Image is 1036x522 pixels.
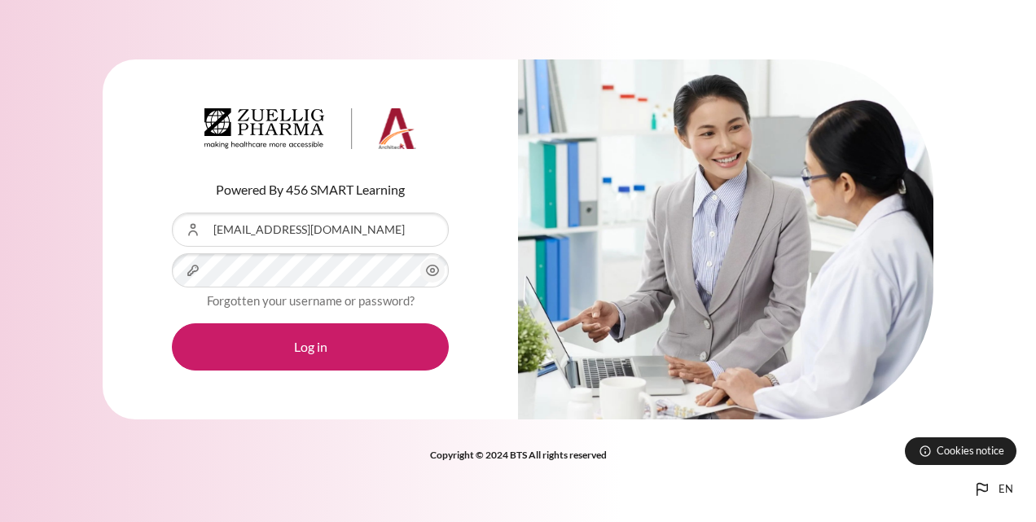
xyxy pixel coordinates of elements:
input: Username or Email Address [172,213,449,247]
strong: Copyright © 2024 BTS All rights reserved [430,449,607,461]
button: Log in [172,323,449,371]
span: Cookies notice [937,443,1004,458]
img: Architeck [204,108,416,149]
a: Forgotten your username or password? [207,293,415,308]
p: Powered By 456 SMART Learning [172,180,449,200]
span: en [999,481,1013,498]
button: Cookies notice [905,437,1016,465]
a: Architeck [204,108,416,156]
button: Languages [966,473,1020,506]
